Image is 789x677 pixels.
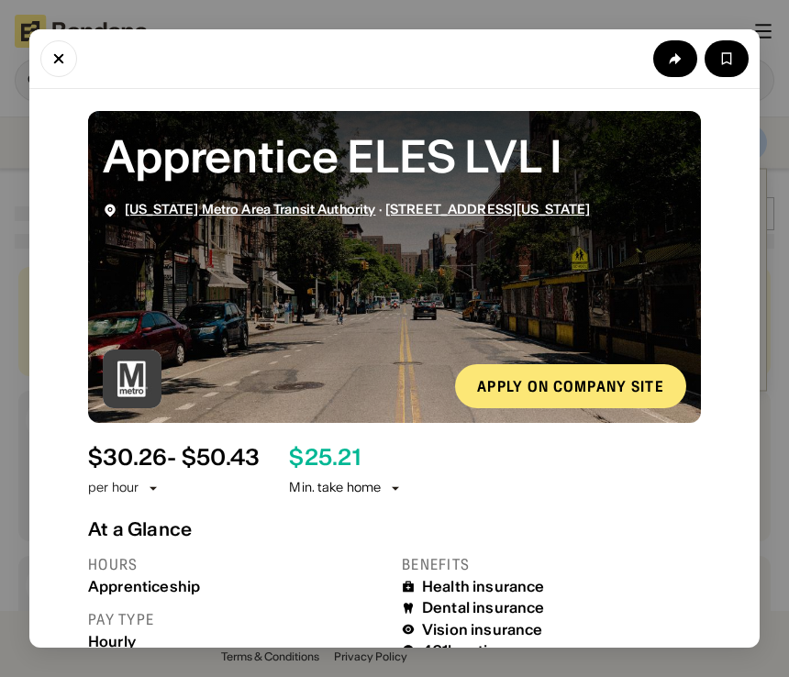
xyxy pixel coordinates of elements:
[88,610,387,629] div: Pay type
[422,642,515,660] div: 401k options
[88,633,387,650] div: Hourly
[88,445,260,472] div: $ 30.26 - $50.43
[422,578,545,595] div: Health insurance
[385,201,591,217] a: [STREET_ADDRESS][US_STATE]
[289,479,403,497] div: Min. take home
[125,201,375,217] a: [US_STATE] Metro Area Transit Authority
[88,518,701,540] div: At a Glance
[422,599,545,616] div: Dental insurance
[88,479,139,497] div: per hour
[289,445,360,472] div: $ 25.21
[422,621,543,638] div: Vision insurance
[88,578,387,595] div: Apprenticeship
[103,126,686,187] div: Apprentice ELES LVL I
[402,555,701,574] div: Benefits
[103,350,161,408] img: Washington Metro Area Transit Authority logo
[40,40,77,77] button: Close
[125,202,591,217] div: ·
[477,379,664,394] div: Apply on company site
[88,555,387,574] div: Hours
